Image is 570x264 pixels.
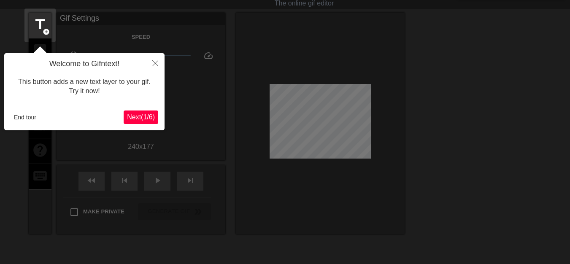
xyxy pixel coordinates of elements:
button: Next [124,110,158,124]
button: Close [146,53,165,73]
span: Next ( 1 / 6 ) [127,113,155,121]
h4: Welcome to Gifntext! [11,59,158,69]
div: This button adds a new text layer to your gif. Try it now! [11,69,158,105]
button: End tour [11,111,40,124]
